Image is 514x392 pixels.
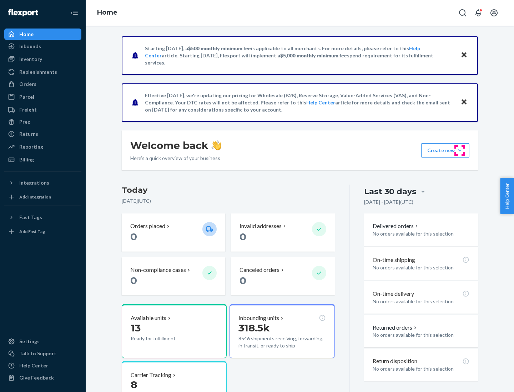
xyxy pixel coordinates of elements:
[231,257,334,295] button: Canceled orders 0
[131,335,197,342] p: Ready for fulfillment
[4,191,81,203] a: Add Integration
[19,194,51,200] div: Add Integration
[306,99,335,105] a: Help Center
[8,9,38,16] img: Flexport logo
[230,304,334,358] button: Inbounding units318.5k8546 shipments receiving, forwarding, in transit, or ready to ship
[4,41,81,52] a: Inbounds
[4,141,81,153] a: Reporting
[373,230,469,237] p: No orders available for this selection
[97,9,117,16] a: Home
[131,314,166,322] p: Available units
[459,97,469,108] button: Close
[122,197,335,205] p: [DATE] ( UTC )
[240,274,246,287] span: 0
[459,50,469,61] button: Close
[122,213,225,252] button: Orders placed 0
[373,298,469,305] p: No orders available for this selection
[211,140,221,150] img: hand-wave emoji
[19,214,42,221] div: Fast Tags
[19,81,36,88] div: Orders
[4,226,81,237] a: Add Fast Tag
[4,336,81,347] a: Settings
[238,335,326,349] p: 8546 shipments receiving, forwarding, in transit, or ready to ship
[19,179,49,186] div: Integrations
[131,371,171,379] p: Carrier Tracking
[130,274,137,287] span: 0
[131,378,137,391] span: 8
[373,290,414,298] p: On-time delivery
[19,106,37,113] div: Freight
[130,222,165,230] p: Orders placed
[238,322,270,334] span: 318.5k
[122,304,227,358] button: Available units13Ready for fulfillment
[4,29,81,40] a: Home
[19,118,30,125] div: Prep
[67,6,81,20] button: Close Navigation
[4,116,81,128] a: Prep
[4,372,81,383] button: Give Feedback
[19,31,34,38] div: Home
[421,143,469,158] button: Create new
[373,357,417,365] p: Return disposition
[19,362,48,369] div: Help Center
[130,139,221,152] h1: Welcome back
[19,93,34,100] div: Parcel
[4,177,81,189] button: Integrations
[487,6,501,20] button: Open account menu
[373,264,469,271] p: No orders available for this selection
[131,322,141,334] span: 13
[19,350,56,357] div: Talk to Support
[19,374,54,381] div: Give Feedback
[4,348,81,359] a: Talk to Support
[471,6,485,20] button: Open notifications
[373,365,469,372] p: No orders available for this selection
[240,222,282,230] p: Invalid addresses
[19,68,57,76] div: Replenishments
[240,266,279,274] p: Canceled orders
[19,56,42,63] div: Inventory
[4,104,81,115] a: Freight
[373,324,418,332] button: Returned orders
[373,222,419,230] button: Delivered orders
[4,212,81,223] button: Fast Tags
[238,314,279,322] p: Inbounding units
[364,198,413,206] p: [DATE] - [DATE] ( UTC )
[130,266,186,274] p: Non-compliance cases
[130,155,221,162] p: Here’s a quick overview of your business
[500,178,514,214] button: Help Center
[19,338,40,345] div: Settings
[91,2,123,23] ol: breadcrumbs
[145,92,454,113] p: Effective [DATE], we're updating our pricing for Wholesale (B2B), Reserve Storage, Value-Added Se...
[231,213,334,252] button: Invalid addresses 0
[122,185,335,196] h3: Today
[19,156,34,163] div: Billing
[4,53,81,65] a: Inventory
[4,154,81,165] a: Billing
[145,45,454,66] p: Starting [DATE], a is applicable to all merchants. For more details, please refer to this article...
[19,143,43,150] div: Reporting
[4,128,81,140] a: Returns
[364,186,416,197] div: Last 30 days
[4,78,81,90] a: Orders
[188,45,251,51] span: $500 monthly minimum fee
[130,231,137,243] span: 0
[4,360,81,371] a: Help Center
[4,91,81,103] a: Parcel
[19,228,45,234] div: Add Fast Tag
[19,130,38,138] div: Returns
[373,331,469,339] p: No orders available for this selection
[455,6,470,20] button: Open Search Box
[280,52,347,58] span: $5,000 monthly minimum fee
[373,256,415,264] p: On-time shipping
[4,66,81,78] a: Replenishments
[19,43,41,50] div: Inbounds
[240,231,246,243] span: 0
[122,257,225,295] button: Non-compliance cases 0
